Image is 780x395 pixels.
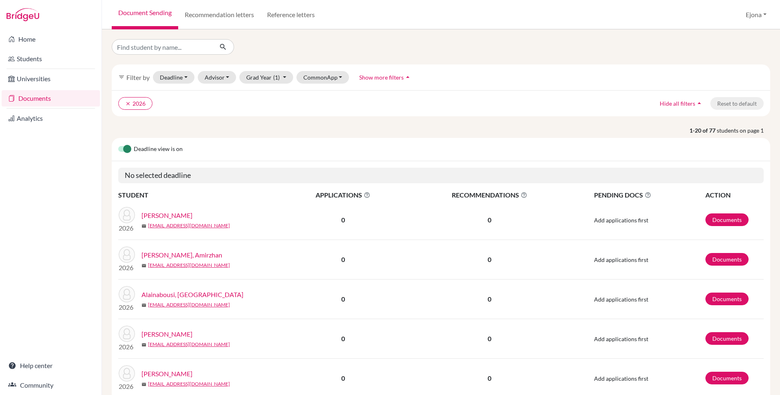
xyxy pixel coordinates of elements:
[118,190,281,200] th: STUDENT
[119,342,135,352] p: 2026
[705,253,749,266] a: Documents
[7,8,39,21] img: Bridge-U
[296,71,349,84] button: CommonApp
[341,216,345,224] b: 0
[153,71,194,84] button: Deadline
[141,303,146,308] span: mail
[717,126,770,135] span: students on page 1
[352,71,419,84] button: Show more filtersarrow_drop_up
[112,39,213,55] input: Find student by name...
[705,213,749,226] a: Documents
[405,373,574,383] p: 0
[148,341,230,348] a: [EMAIL_ADDRESS][DOMAIN_NAME]
[119,246,135,263] img: Aitzhan, Amirzhan
[148,301,230,308] a: [EMAIL_ADDRESS][DOMAIN_NAME]
[660,100,695,107] span: Hide all filters
[119,207,135,223] img: Abdul, Fariha
[742,7,770,22] button: Ejona
[198,71,236,84] button: Advisor
[273,74,280,81] span: (1)
[405,294,574,304] p: 0
[695,99,703,107] i: arrow_drop_up
[2,377,100,393] a: Community
[2,90,100,107] a: Documents
[2,357,100,374] a: Help center
[141,342,146,347] span: mail
[141,263,146,268] span: mail
[282,190,404,200] span: APPLICATIONS
[341,295,345,303] b: 0
[594,335,648,342] span: Add applications first
[2,51,100,67] a: Students
[705,332,749,345] a: Documents
[118,97,152,110] button: clear2026
[134,144,183,154] span: Deadline view is on
[119,223,135,233] p: 2026
[359,74,404,81] span: Show more filters
[405,334,574,344] p: 0
[594,375,648,382] span: Add applications first
[141,211,192,220] a: [PERSON_NAME]
[118,168,764,183] h5: No selected deadline
[239,71,293,84] button: Grad Year(1)
[710,97,764,110] button: Reset to default
[341,335,345,342] b: 0
[594,296,648,303] span: Add applications first
[405,190,574,200] span: RECOMMENDATIONS
[119,326,135,342] img: Al Arbid, Omar
[141,290,243,300] a: Alainabousi, [GEOGRAPHIC_DATA]
[148,222,230,229] a: [EMAIL_ADDRESS][DOMAIN_NAME]
[119,302,135,312] p: 2026
[705,190,764,200] th: ACTION
[405,215,574,225] p: 0
[141,369,192,379] a: [PERSON_NAME]
[2,110,100,126] a: Analytics
[141,224,146,229] span: mail
[594,256,648,263] span: Add applications first
[119,365,135,382] img: Albassam, Abdulmalek
[2,71,100,87] a: Universities
[689,126,717,135] strong: 1-20 of 77
[141,250,222,260] a: [PERSON_NAME], Amirzhan
[404,73,412,81] i: arrow_drop_up
[148,380,230,388] a: [EMAIL_ADDRESS][DOMAIN_NAME]
[126,73,150,81] span: Filter by
[653,97,710,110] button: Hide all filtersarrow_drop_up
[119,263,135,273] p: 2026
[405,255,574,264] p: 0
[594,190,705,200] span: PENDING DOCS
[594,217,648,224] span: Add applications first
[141,329,192,339] a: [PERSON_NAME]
[148,262,230,269] a: [EMAIL_ADDRESS][DOMAIN_NAME]
[119,286,135,302] img: Alainabousi, Sebastyan
[118,74,125,80] i: filter_list
[125,101,131,107] i: clear
[341,255,345,263] b: 0
[141,382,146,387] span: mail
[705,372,749,384] a: Documents
[341,374,345,382] b: 0
[705,293,749,305] a: Documents
[2,31,100,47] a: Home
[119,382,135,391] p: 2026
